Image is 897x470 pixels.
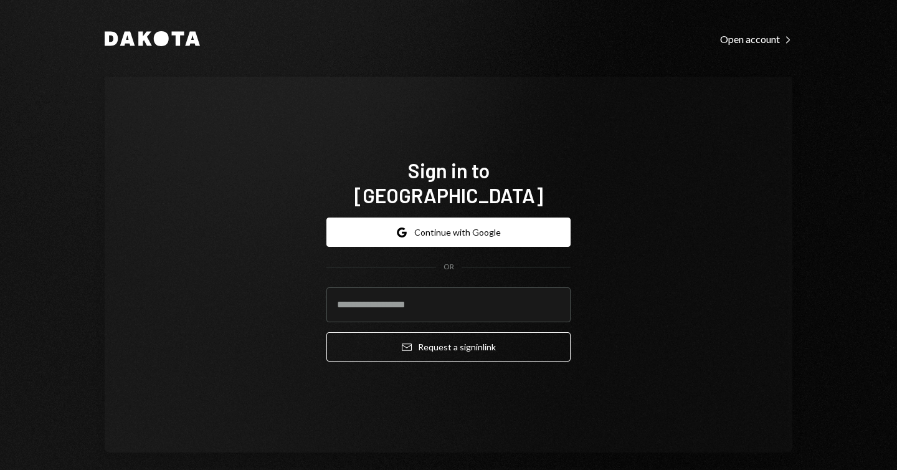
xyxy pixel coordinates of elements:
button: Continue with Google [326,218,571,247]
div: OR [444,262,454,272]
div: Open account [720,33,792,46]
button: Request a signinlink [326,332,571,362]
a: Open account [720,32,792,46]
h1: Sign in to [GEOGRAPHIC_DATA] [326,158,571,208]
